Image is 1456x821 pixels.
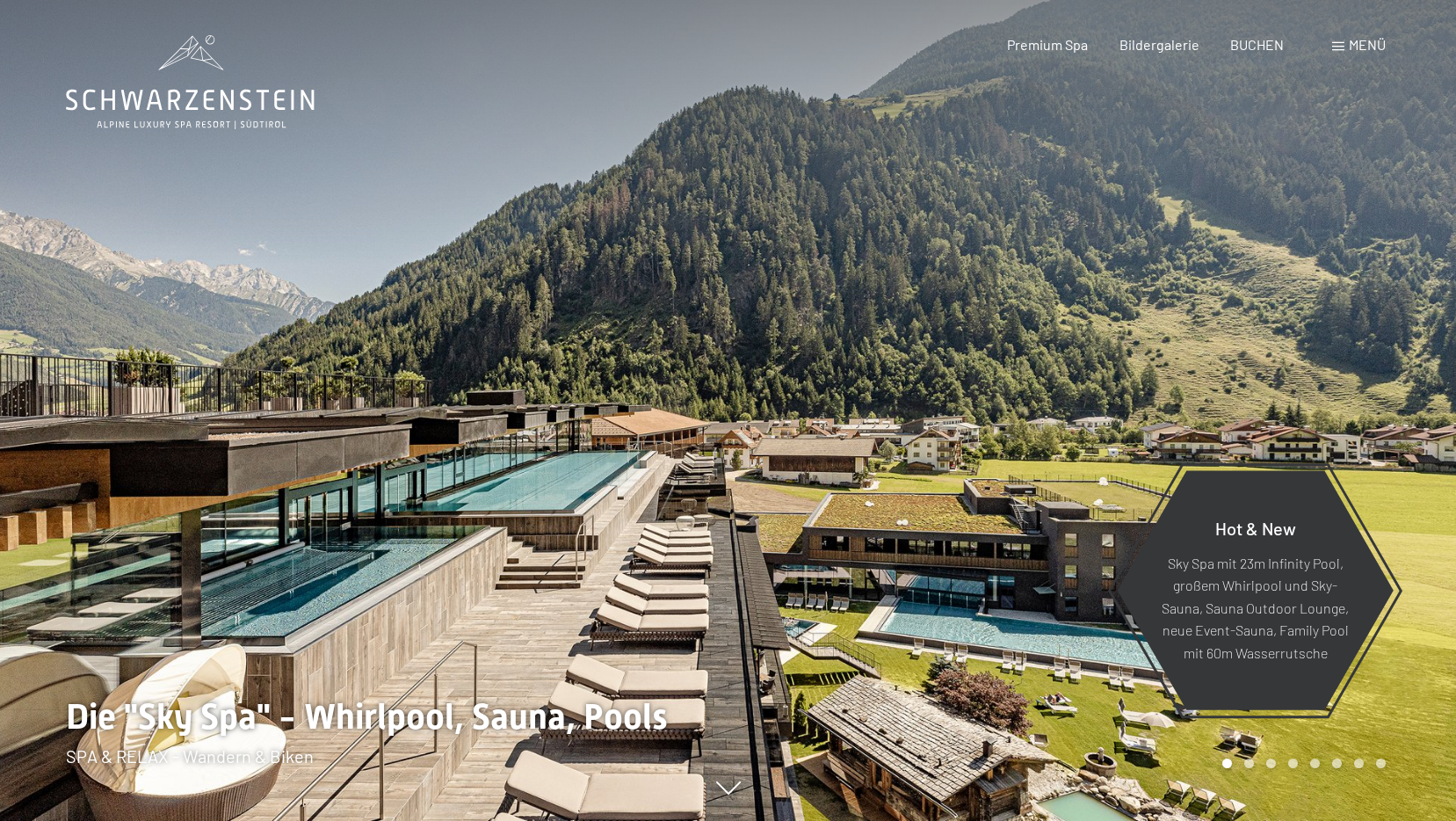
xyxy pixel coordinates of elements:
div: Carousel Page 6 [1332,759,1342,768]
div: Carousel Page 1 (Current Slide) [1222,759,1232,768]
div: Carousel Page 4 [1288,759,1298,768]
a: Premium Spa [1007,36,1088,53]
div: Carousel Page 2 [1244,759,1254,768]
div: Carousel Page 8 [1376,759,1386,768]
a: Bildergalerie [1119,36,1199,53]
div: Carousel Page 7 [1354,759,1364,768]
div: Carousel Page 3 [1266,759,1276,768]
a: Hot & New Sky Spa mit 23m Infinity Pool, großem Whirlpool und Sky-Sauna, Sauna Outdoor Lounge, ne... [1116,469,1394,711]
span: Menü [1349,36,1386,53]
p: Sky Spa mit 23m Infinity Pool, großem Whirlpool und Sky-Sauna, Sauna Outdoor Lounge, neue Event-S... [1160,551,1351,664]
span: Hot & New [1215,517,1296,538]
a: BUCHEN [1230,36,1284,53]
div: Carousel Page 5 [1310,759,1320,768]
div: Carousel Pagination [1216,759,1386,768]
